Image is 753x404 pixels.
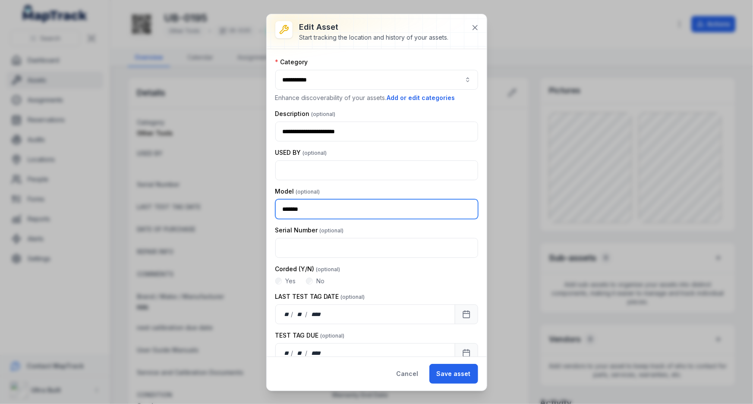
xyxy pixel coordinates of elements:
[387,93,456,103] button: Add or edit categories
[275,331,345,340] label: TEST TAG DUE
[275,93,478,103] p: Enhance discoverability of your assets.
[275,187,320,196] label: Model
[455,304,478,324] button: Calendar
[275,148,327,157] label: USED BY
[275,58,308,66] label: Category
[291,310,294,319] div: /
[429,364,478,384] button: Save asset
[275,265,340,273] label: Corded (Y/N)
[389,364,426,384] button: Cancel
[275,292,365,301] label: LAST TEST TAG DATE
[455,343,478,363] button: Calendar
[283,310,291,319] div: day,
[309,310,325,319] div: year,
[306,310,309,319] div: /
[299,33,449,42] div: Start tracking the location and history of your assets.
[294,310,306,319] div: month,
[309,349,325,357] div: year,
[283,349,291,357] div: day,
[306,349,309,357] div: /
[316,277,325,285] label: No
[299,21,449,33] h3: Edit asset
[285,277,296,285] label: Yes
[291,349,294,357] div: /
[275,226,344,235] label: Serial Number
[275,110,336,118] label: Description
[294,349,306,357] div: month,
